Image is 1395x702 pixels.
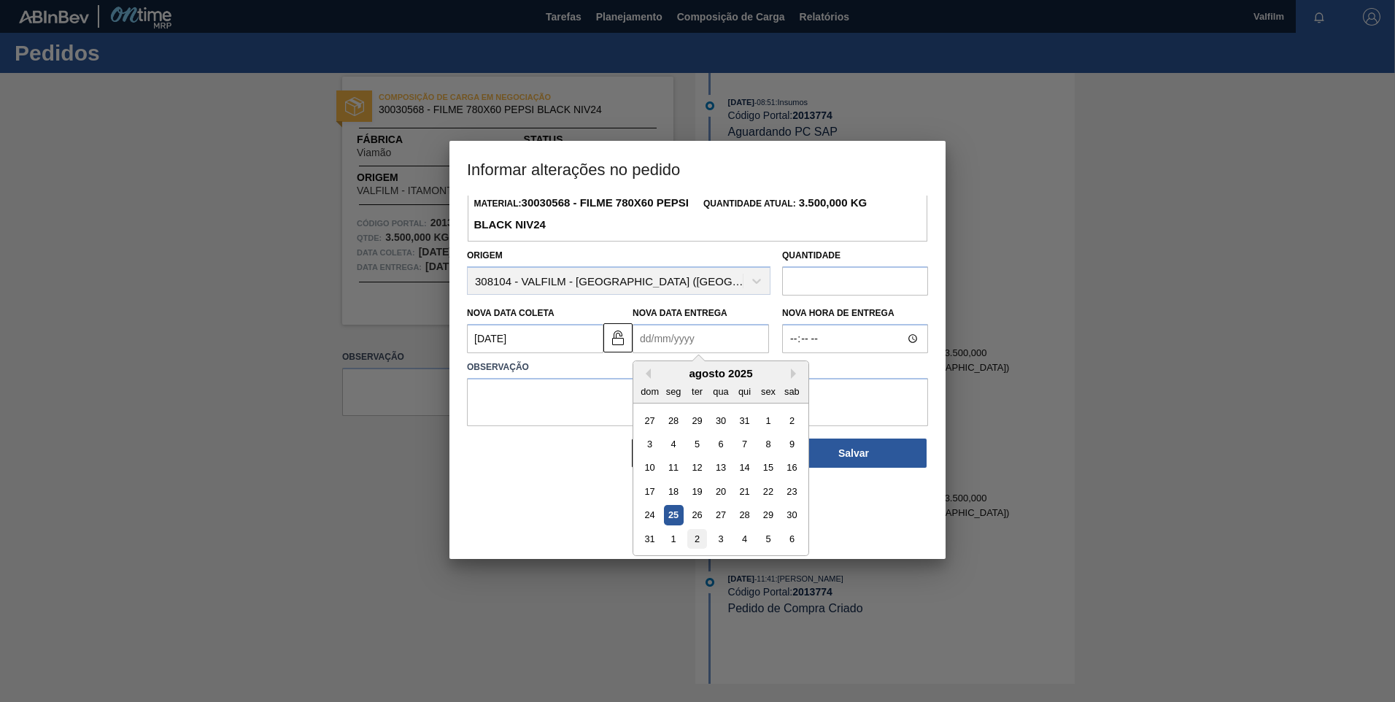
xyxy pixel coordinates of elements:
[782,303,928,324] label: Nova Hora de Entrega
[782,529,802,549] div: Choose sábado, 6 de setembro de 2025
[687,411,707,431] div: Choose terça-feira, 29 de julho de 2025
[633,308,727,318] label: Nova Data Entrega
[664,434,684,454] div: Choose segunda-feira, 4 de agosto de 2025
[782,482,802,501] div: Choose sábado, 23 de agosto de 2025
[711,382,730,401] div: qua
[640,482,660,501] div: Choose domingo, 17 de agosto de 2025
[640,382,660,401] div: dom
[640,506,660,525] div: Choose domingo, 24 de agosto de 2025
[711,458,730,478] div: Choose quarta-feira, 13 de agosto de 2025
[467,357,928,378] label: Observação
[474,198,688,231] span: Material:
[633,324,769,353] input: dd/mm/yyyy
[640,458,660,478] div: Choose domingo, 10 de agosto de 2025
[641,369,651,379] button: Previous Month
[711,434,730,454] div: Choose quarta-feira, 6 de agosto de 2025
[638,409,803,551] div: month 2025-08
[735,506,754,525] div: Choose quinta-feira, 28 de agosto de 2025
[632,439,778,468] button: Fechar
[735,382,754,401] div: qui
[640,434,660,454] div: Choose domingo, 3 de agosto de 2025
[782,411,802,431] div: Choose sábado, 2 de agosto de 2025
[796,196,867,209] strong: 3.500,000 KG
[735,482,754,501] div: Choose quinta-feira, 21 de agosto de 2025
[687,506,707,525] div: Choose terça-feira, 26 de agosto de 2025
[758,434,778,454] div: Choose sexta-feira, 8 de agosto de 2025
[782,458,802,478] div: Choose sábado, 16 de agosto de 2025
[687,529,707,549] div: Choose terça-feira, 2 de setembro de 2025
[758,506,778,525] div: Choose sexta-feira, 29 de agosto de 2025
[664,458,684,478] div: Choose segunda-feira, 11 de agosto de 2025
[687,434,707,454] div: Choose terça-feira, 5 de agosto de 2025
[791,369,801,379] button: Next Month
[603,323,633,352] button: unlocked
[735,458,754,478] div: Choose quinta-feira, 14 de agosto de 2025
[735,411,754,431] div: Choose quinta-feira, 31 de julho de 2025
[664,529,684,549] div: Choose segunda-feira, 1 de setembro de 2025
[640,411,660,431] div: Choose domingo, 27 de julho de 2025
[703,198,867,209] span: Quantidade Atual:
[467,250,503,261] label: Origem
[633,367,808,379] div: agosto 2025
[664,506,684,525] div: Choose segunda-feira, 25 de agosto de 2025
[782,382,802,401] div: sab
[664,382,684,401] div: seg
[467,308,554,318] label: Nova Data Coleta
[782,250,841,261] label: Quantidade
[782,434,802,454] div: Choose sábado, 9 de agosto de 2025
[735,529,754,549] div: Choose quinta-feira, 4 de setembro de 2025
[781,439,927,468] button: Salvar
[711,411,730,431] div: Choose quarta-feira, 30 de julho de 2025
[758,458,778,478] div: Choose sexta-feira, 15 de agosto de 2025
[687,382,707,401] div: ter
[664,411,684,431] div: Choose segunda-feira, 28 de julho de 2025
[782,506,802,525] div: Choose sábado, 30 de agosto de 2025
[687,458,707,478] div: Choose terça-feira, 12 de agosto de 2025
[758,382,778,401] div: sex
[711,506,730,525] div: Choose quarta-feira, 27 de agosto de 2025
[758,411,778,431] div: Choose sexta-feira, 1 de agosto de 2025
[711,482,730,501] div: Choose quarta-feira, 20 de agosto de 2025
[474,196,688,231] strong: 30030568 - FILME 780X60 PEPSI BLACK NIV24
[687,482,707,501] div: Choose terça-feira, 19 de agosto de 2025
[467,324,603,353] input: dd/mm/yyyy
[609,329,627,347] img: unlocked
[449,141,946,196] h3: Informar alterações no pedido
[640,529,660,549] div: Choose domingo, 31 de agosto de 2025
[735,434,754,454] div: Choose quinta-feira, 7 de agosto de 2025
[758,482,778,501] div: Choose sexta-feira, 22 de agosto de 2025
[664,482,684,501] div: Choose segunda-feira, 18 de agosto de 2025
[758,529,778,549] div: Choose sexta-feira, 5 de setembro de 2025
[711,529,730,549] div: Choose quarta-feira, 3 de setembro de 2025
